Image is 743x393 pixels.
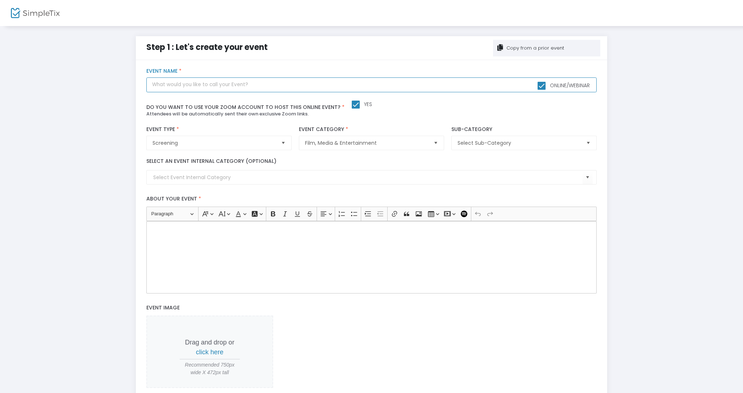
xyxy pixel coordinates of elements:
[180,338,240,357] p: Drag and drop or
[583,136,593,150] button: Select
[458,139,580,147] span: Select Sub-Category
[180,361,240,376] span: Recommended 750px wide X 472px tall
[146,207,597,221] div: Editor toolbar
[153,139,275,147] span: Screening
[451,126,597,133] label: Sub-Category
[146,111,597,117] h6: Attendees will be automatically sent their own exclusive Zoom links.
[548,82,590,89] span: Online/Webinar
[431,136,441,150] button: Select
[146,304,180,311] span: Event Image
[196,348,224,356] span: click here
[146,77,597,92] input: What would you like to call your Event?
[305,139,428,147] span: Film, Media & Entertainment
[363,101,372,108] span: Yes
[505,45,564,52] div: Copy from a prior event
[278,136,288,150] button: Select
[146,42,268,53] span: Step 1 : Let's create your event
[151,210,189,218] span: Paragraph
[583,170,593,185] button: Select
[148,208,197,220] button: Paragraph
[146,68,597,75] label: Event Name
[146,221,597,293] div: Rich Text Editor, main
[143,192,600,207] label: About your event
[146,157,276,165] label: Select an event internal category (optional)
[146,103,352,111] span: Do you want to use your zoom account to host this online event?
[153,174,583,181] input: Select Event Internal Category
[299,126,444,133] label: Event Category
[451,136,597,150] kendo-dropdownlist: NO DATA FOUND
[146,126,292,133] label: Event Type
